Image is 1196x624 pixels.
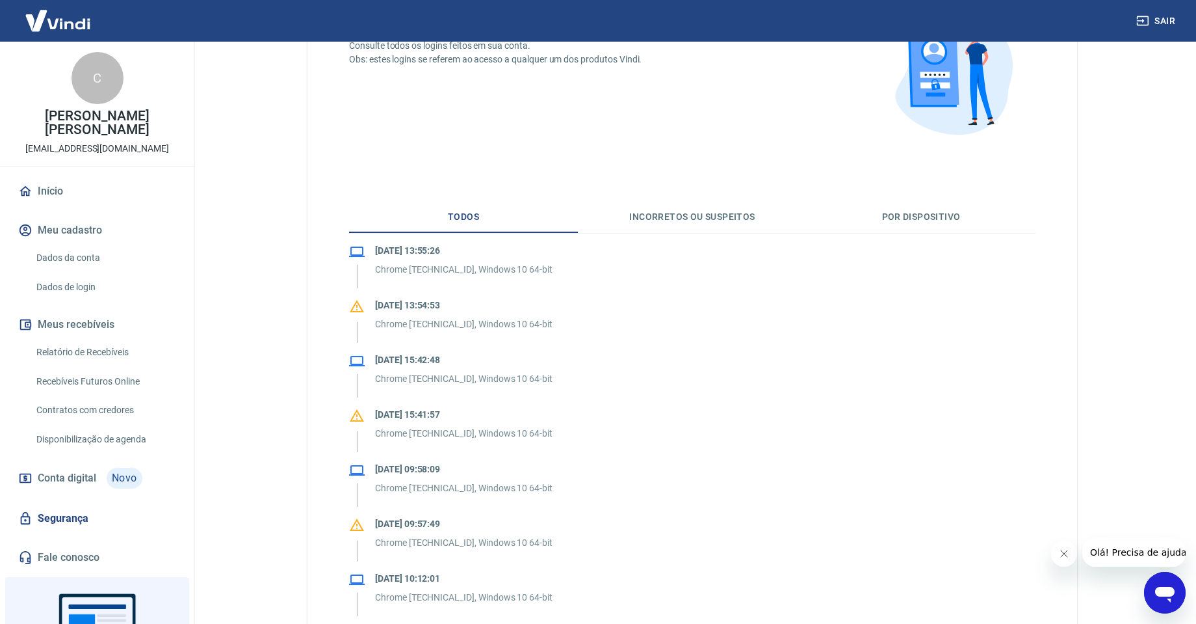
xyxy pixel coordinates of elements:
button: Sair [1134,9,1180,33]
button: Meu cadastro [16,216,179,245]
p: Chrome [TECHNICAL_ID], Windows 10 64-bit [375,536,552,550]
a: Disponibilização de agenda [31,426,179,453]
p: [DATE] 10:12:01 [375,572,552,586]
iframe: Fechar mensagem [1051,541,1077,567]
a: Contratos com credores [31,397,179,424]
button: Incorretos ou suspeitos [578,202,807,233]
button: Meus recebíveis [16,310,179,339]
p: Chrome [TECHNICAL_ID], Windows 10 64-bit [375,372,552,386]
a: Segurança [16,504,179,533]
p: Chrome [TECHNICAL_ID], Windows 10 64-bit [375,263,552,277]
button: Por dispositivo [807,202,1035,233]
a: Recebíveis Futuros Online [31,368,179,395]
a: Conta digitalNovo [16,463,179,494]
img: Vindi [16,1,100,40]
a: Dados de login [31,274,179,301]
span: Novo [107,468,142,489]
a: Relatório de Recebíveis [31,339,179,366]
p: [DATE] 09:58:09 [375,463,552,476]
p: [DATE] 15:42:48 [375,353,552,367]
p: Consulte todos os logins feitos em sua conta. Obs: estes logins se referem ao acesso a qualquer u... [349,39,642,66]
a: Início [16,177,179,206]
button: Todos [349,202,578,233]
p: [DATE] 13:54:53 [375,299,552,312]
iframe: Mensagem da empresa [1082,538,1186,567]
a: Dados da conta [31,245,179,271]
div: C [71,52,123,104]
p: [DATE] 15:41:57 [375,408,552,422]
iframe: Botão para abrir a janela de mensagens [1144,572,1186,614]
p: Chrome [TECHNICAL_ID], Windows 10 64-bit [375,427,552,441]
span: Conta digital [38,469,96,487]
p: [DATE] 13:55:26 [375,244,552,258]
p: Chrome [TECHNICAL_ID], Windows 10 64-bit [375,482,552,495]
p: Chrome [TECHNICAL_ID], Windows 10 64-bit [375,591,552,604]
p: [DATE] 09:57:49 [375,517,552,531]
span: Olá! Precisa de ajuda? [8,9,109,20]
p: [EMAIL_ADDRESS][DOMAIN_NAME] [25,142,169,156]
p: Chrome [TECHNICAL_ID], Windows 10 64-bit [375,318,552,331]
a: Fale conosco [16,543,179,572]
p: [PERSON_NAME] [PERSON_NAME] [10,109,184,137]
